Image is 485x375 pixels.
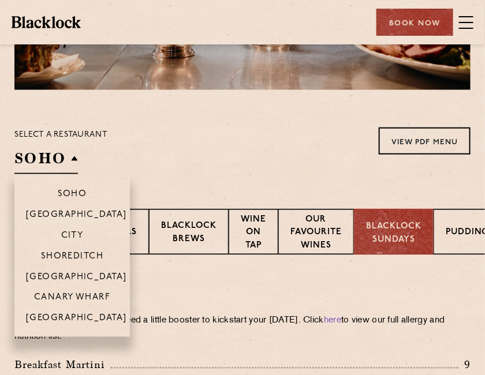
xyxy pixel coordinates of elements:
p: Canary Wharf [34,293,110,305]
p: Breakfast Martini [14,357,111,373]
a: View PDF Menu [379,127,471,155]
p: Blacklock Brews [161,220,217,247]
p: Blacklock Sundays [366,220,421,246]
p: City [61,231,84,242]
p: [GEOGRAPHIC_DATA] [26,272,127,284]
a: here [324,317,341,325]
img: BL_Textured_Logo-footer-cropped.svg [12,16,81,28]
p: Shoreditch [41,252,104,263]
div: Book Now [376,9,453,36]
p: 9 [458,358,471,373]
p: Wine on Tap [241,213,266,254]
h2: SOHO [14,148,78,174]
p: Our favourite wines [290,213,342,254]
h3: Eye openers [14,284,471,299]
p: [GEOGRAPHIC_DATA] [26,314,127,325]
p: Soho [58,189,87,201]
p: If you had a big [DATE] or need a little booster to kickstart your [DATE]. Click to view our full... [14,313,471,346]
p: [GEOGRAPHIC_DATA] [26,210,127,222]
p: Select a restaurant [14,127,107,142]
